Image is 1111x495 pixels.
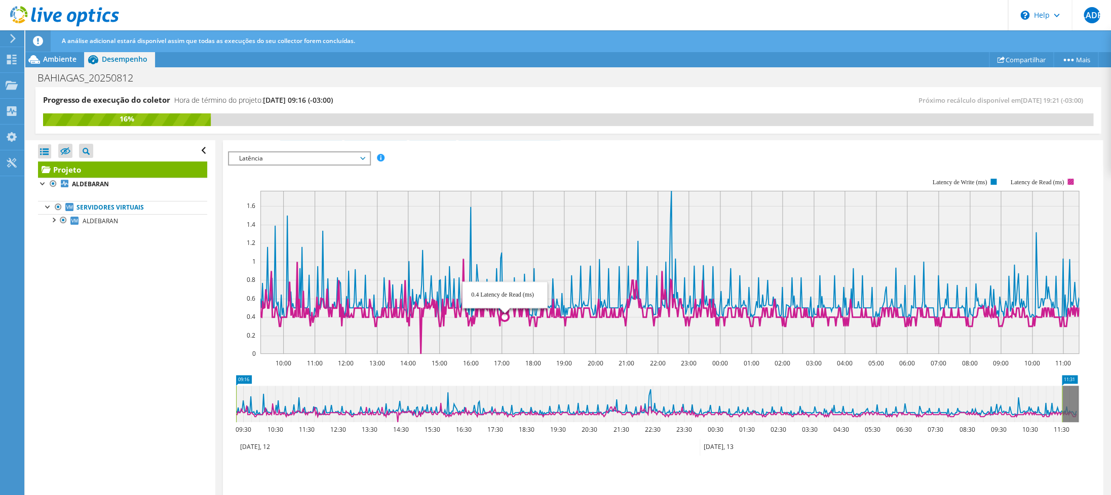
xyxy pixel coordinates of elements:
text: 0.2 [247,331,255,340]
text: 23:00 [681,359,697,367]
text: 11:00 [1055,359,1071,367]
text: 01:30 [739,425,755,434]
text: 01:00 [744,359,759,367]
text: 06:00 [899,359,915,367]
text: 05:30 [865,425,880,434]
text: 13:00 [369,359,385,367]
text: 15:30 [425,425,440,434]
span: LADP [1084,7,1100,23]
text: 07:00 [931,359,946,367]
text: 21:30 [614,425,629,434]
a: Servidores virtuais [38,201,207,214]
text: 08:30 [960,425,975,434]
text: 10:30 [267,425,283,434]
span: [DATE] 19:21 (-03:00) [1021,96,1083,105]
text: 20:00 [588,359,603,367]
text: 11:30 [299,425,315,434]
b: ALDEBARAN [72,180,109,188]
text: 18:00 [525,359,541,367]
text: 02:30 [771,425,786,434]
svg: \n [1020,11,1029,20]
text: 00:00 [712,359,728,367]
span: Latência [234,152,364,164]
text: 22:30 [645,425,661,434]
text: 09:30 [236,425,251,434]
text: 17:00 [494,359,510,367]
text: 18:30 [519,425,534,434]
text: 0.4 [247,312,255,321]
text: 0.6 [247,294,255,303]
text: 1.4 [247,220,255,229]
span: Próximo recálculo disponível em [918,96,1088,105]
text: 13:30 [362,425,377,434]
h1: BAHIAGAS_20250812 [33,72,149,84]
text: 04:30 [833,425,849,434]
text: 09:00 [993,359,1009,367]
text: 06:30 [896,425,912,434]
text: 04:00 [837,359,853,367]
div: 16% [43,113,211,125]
text: Latency de Write (ms) [932,179,987,186]
text: 10:30 [1022,425,1038,434]
text: 21:00 [619,359,634,367]
text: 0.8 [247,275,255,284]
a: Projeto [38,161,207,178]
text: 22:00 [650,359,666,367]
a: Mais [1053,52,1098,67]
text: 23:30 [676,425,692,434]
text: 08:00 [962,359,978,367]
text: 11:30 [1054,425,1069,434]
a: Compartilhar [989,52,1054,67]
span: Desempenho [102,54,147,64]
text: 11:00 [307,359,323,367]
text: 17:30 [487,425,503,434]
text: 05:00 [868,359,884,367]
span: ALDEBARAN [83,217,118,225]
text: 14:00 [400,359,416,367]
text: 1.2 [247,238,255,247]
span: Ambiente [43,54,76,64]
h4: Hora de término do projeto: [174,95,333,106]
text: Latency de Read (ms) [1010,179,1064,186]
text: 1.6 [247,201,255,210]
text: 20:30 [582,425,597,434]
text: 09:30 [991,425,1007,434]
text: 02:00 [775,359,790,367]
text: 19:00 [556,359,572,367]
text: 10:00 [276,359,291,367]
text: 16:00 [463,359,479,367]
text: 00:30 [708,425,723,434]
text: 07:30 [928,425,943,434]
text: 03:30 [802,425,818,434]
text: 12:30 [330,425,346,434]
text: 14:30 [393,425,409,434]
text: 16:30 [456,425,472,434]
text: 03:00 [806,359,822,367]
text: 0 [252,349,256,358]
span: [DATE] 09:16 (-03:00) [263,95,333,105]
span: A análise adicional estará disponível assim que todas as execuções do seu collector forem concluí... [62,36,355,45]
a: ALDEBARAN [38,214,207,227]
text: 12:00 [338,359,354,367]
a: ALDEBARAN [38,178,207,191]
text: 19:30 [550,425,566,434]
text: 1 [252,257,256,266]
text: 15:00 [432,359,447,367]
text: 10:00 [1024,359,1040,367]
